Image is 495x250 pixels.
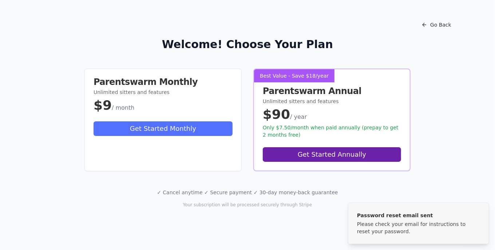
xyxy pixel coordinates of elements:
[263,107,290,122] span: $90
[38,38,457,51] h2: Welcome! Choose Your Plan
[94,78,233,86] h3: Parentswarm Monthly
[38,202,457,208] p: Your subscription will be processed securely through Stripe
[263,98,401,105] p: Unlimited sitters and features
[357,212,477,219] div: Password reset email sent
[416,17,457,32] button: Go Back
[38,189,457,196] p: ✓ Cancel anytime ✓ Secure payment ✓ 30-day money-back guarantee
[263,124,401,138] div: Only $7.50/month when paid annually (prepay to get 2 months free)
[254,69,334,82] div: Best Value - Save $18/year
[94,89,233,96] p: Unlimited sitters and features
[112,104,134,111] span: / month
[263,147,401,162] button: Get Started Annually
[263,87,401,95] h3: Parentswarm Annual
[94,121,233,136] button: Get Started Monthly
[94,98,112,113] span: $9
[290,113,307,120] span: / year
[357,220,477,235] div: Please check your email for instructions to reset your password.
